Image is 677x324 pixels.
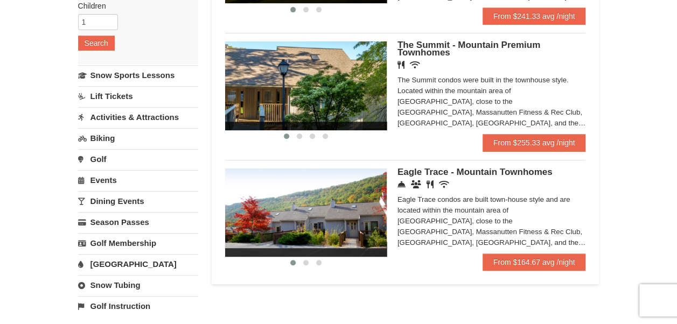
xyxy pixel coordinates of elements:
a: Lift Tickets [78,86,198,106]
span: Eagle Trace - Mountain Townhomes [397,167,553,177]
i: Restaurant [427,180,434,188]
a: Golf [78,149,198,169]
div: The Summit condos were built in the townhouse style. Located within the mountain area of [GEOGRAP... [397,75,586,129]
a: Events [78,170,198,190]
a: Dining Events [78,191,198,211]
span: The Summit - Mountain Premium Townhomes [397,40,540,58]
i: Wireless Internet (free) [410,61,420,69]
a: From $255.33 avg /night [483,134,586,151]
a: Golf Instruction [78,296,198,316]
a: From $241.33 avg /night [483,8,586,25]
a: [GEOGRAPHIC_DATA] [78,254,198,274]
i: Concierge Desk [397,180,406,188]
a: From $164.67 avg /night [483,253,586,271]
a: Season Passes [78,212,198,232]
a: Snow Tubing [78,275,198,295]
i: Wireless Internet (free) [439,180,449,188]
a: Golf Membership [78,233,198,253]
div: Eagle Trace condos are built town-house style and are located within the mountain area of [GEOGRA... [397,194,586,248]
a: Snow Sports Lessons [78,65,198,85]
button: Search [78,36,115,51]
i: Restaurant [397,61,404,69]
i: Conference Facilities [411,180,421,188]
a: Activities & Attractions [78,107,198,127]
a: Biking [78,128,198,148]
label: Children [78,1,190,11]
